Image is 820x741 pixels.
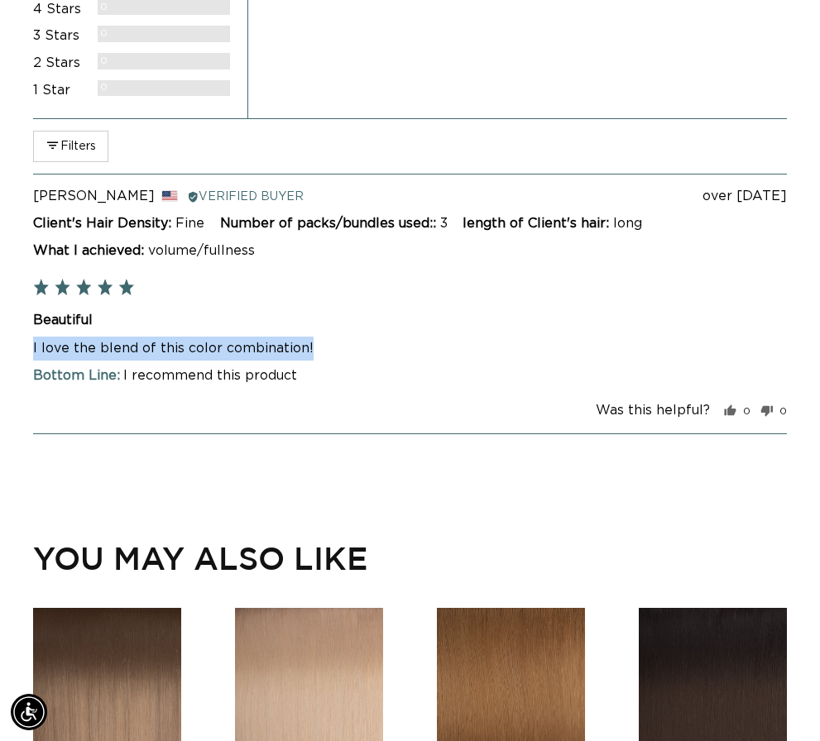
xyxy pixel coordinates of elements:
[175,217,204,230] div: Fine
[161,190,178,203] span: United States
[33,131,108,162] button: Filters
[100,53,108,69] div: 0
[33,189,155,203] span: [PERSON_NAME]
[11,694,47,730] div: Accessibility Menu
[148,244,255,257] li: volume/fullness
[33,366,787,387] div: I recommend this product
[33,53,86,74] div: 2 Stars
[703,189,787,203] span: over [DATE]
[33,80,86,102] div: 1 Star
[440,217,448,230] div: 3
[33,533,787,583] h2: You may also like
[100,80,108,96] div: 0
[33,244,148,257] div: What I achieved
[463,217,613,230] div: length of Client's hair
[220,217,440,230] div: Number of packs/bundles used:
[33,26,86,47] div: 3 Stars
[754,405,787,418] button: No
[33,337,787,361] p: I love the blend of this color combination!
[187,188,304,206] div: Verified Buyer
[100,26,108,42] div: 0
[33,311,787,329] h2: Beautiful
[33,217,175,230] div: Client's Hair Density
[613,217,642,230] div: long
[724,405,750,418] button: Yes
[596,404,710,417] span: Was this helpful?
